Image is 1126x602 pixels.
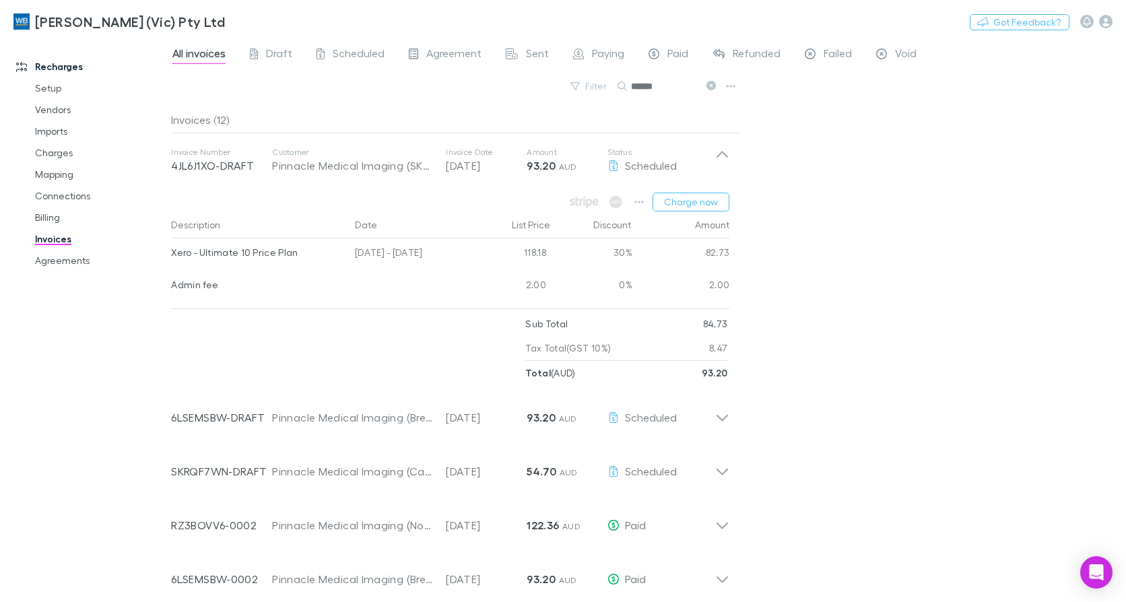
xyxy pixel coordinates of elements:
div: Xero - Ultimate 10 Price Plan [171,238,344,267]
p: 6LSEMSBW-0002 [171,571,272,587]
div: RZ3BOVV6-0002Pinnacle Medical Imaging (Northcote) Unit Trust[DATE]122.36 AUDPaid [160,493,740,547]
div: Pinnacle Medical Imaging (Northcote) Unit Trust [272,517,432,533]
a: Mapping [22,164,178,185]
span: Scheduled [625,159,677,172]
a: Imports [22,121,178,142]
p: [DATE] [446,463,527,479]
span: Void [895,46,917,64]
a: Agreements [22,250,178,271]
p: [DATE] [446,158,527,174]
span: Paid [625,572,646,585]
span: Paid [667,46,688,64]
span: Agreement [426,46,482,64]
div: Pinnacle Medical Imaging (Breast Clinic) Unit Trust [272,409,432,426]
a: Invoices [22,228,178,250]
strong: Total [525,367,551,378]
p: Tax Total (GST 10%) [525,336,611,360]
p: 4JL6J1XO-DRAFT [171,158,272,174]
div: 2.00 [632,271,730,303]
div: 6LSEMSBW-DRAFTPinnacle Medical Imaging (Breast Clinic) Unit Trust[DATE]93.20 AUDScheduled [160,385,740,439]
span: Draft [266,46,292,64]
div: Admin fee [171,271,344,299]
a: Setup [22,77,178,99]
div: Invoice Number4JL6J1XO-DRAFTCustomerPinnacle Medical Imaging (SKR) Unit TrustInvoice Date[DATE]Am... [160,133,740,187]
div: Pinnacle Medical Imaging (Camberwell) Unit Trust [272,463,432,479]
span: Available when invoice is finalised [606,193,626,211]
span: AUD [559,162,577,172]
p: 84.73 [703,312,728,336]
span: Refunded [733,46,781,64]
p: 6LSEMSBW-DRAFT [171,409,272,426]
div: 118.18 [471,238,552,271]
p: [DATE] [446,517,527,533]
p: [DATE] [446,409,527,426]
p: RZ3BOVV6-0002 [171,517,272,533]
strong: 93.20 [527,572,556,586]
span: AUD [559,575,577,585]
h3: [PERSON_NAME] (Vic) Pty Ltd [35,13,225,30]
div: Open Intercom Messenger [1080,556,1113,589]
div: SKRQF7WN-DRAFTPinnacle Medical Imaging (Camberwell) Unit Trust[DATE]54.70 AUDScheduled [160,439,740,493]
p: Status [607,147,715,158]
span: Scheduled [333,46,385,64]
p: Customer [272,147,432,158]
strong: 93.20 [702,367,728,378]
span: Paying [592,46,624,64]
a: [PERSON_NAME] (Vic) Pty Ltd [5,5,233,38]
span: Scheduled [625,411,677,424]
p: Amount [527,147,607,158]
a: Billing [22,207,178,228]
strong: 93.20 [527,159,556,172]
button: Filter [564,78,615,94]
button: Got Feedback? [970,14,1069,30]
p: Sub Total [525,312,568,336]
p: 8.47 [709,336,727,360]
span: Available when invoice is finalised [566,193,602,211]
span: Paid [625,519,646,531]
button: Charge now [653,193,729,211]
strong: 122.36 [527,519,559,532]
span: AUD [559,413,577,424]
a: Vendors [22,99,178,121]
div: Pinnacle Medical Imaging (SKR) Unit Trust [272,158,432,174]
span: AUD [560,467,578,477]
p: [DATE] [446,571,527,587]
a: Charges [22,142,178,164]
p: ( AUD ) [525,361,575,385]
p: SKRQF7WN-DRAFT [171,463,272,479]
img: William Buck (Vic) Pty Ltd's Logo [13,13,30,30]
p: Invoice Number [171,147,272,158]
span: AUD [562,521,581,531]
div: Pinnacle Medical Imaging (Breast Clinic) Unit Trust [272,571,432,587]
strong: 54.70 [527,465,556,478]
div: 82.73 [632,238,730,271]
div: 6LSEMSBW-0002Pinnacle Medical Imaging (Breast Clinic) Unit Trust[DATE]93.20 AUDPaid [160,547,740,601]
span: Scheduled [625,465,677,477]
span: Sent [526,46,549,64]
span: Failed [824,46,852,64]
div: [DATE] - [DATE] [350,238,471,271]
div: 30% [552,238,632,271]
p: Invoice Date [446,147,527,158]
div: 0% [552,271,632,303]
div: 2.00 [471,271,552,303]
strong: 93.20 [527,411,556,424]
a: Recharges [3,56,178,77]
span: All invoices [172,46,226,64]
a: Connections [22,185,178,207]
